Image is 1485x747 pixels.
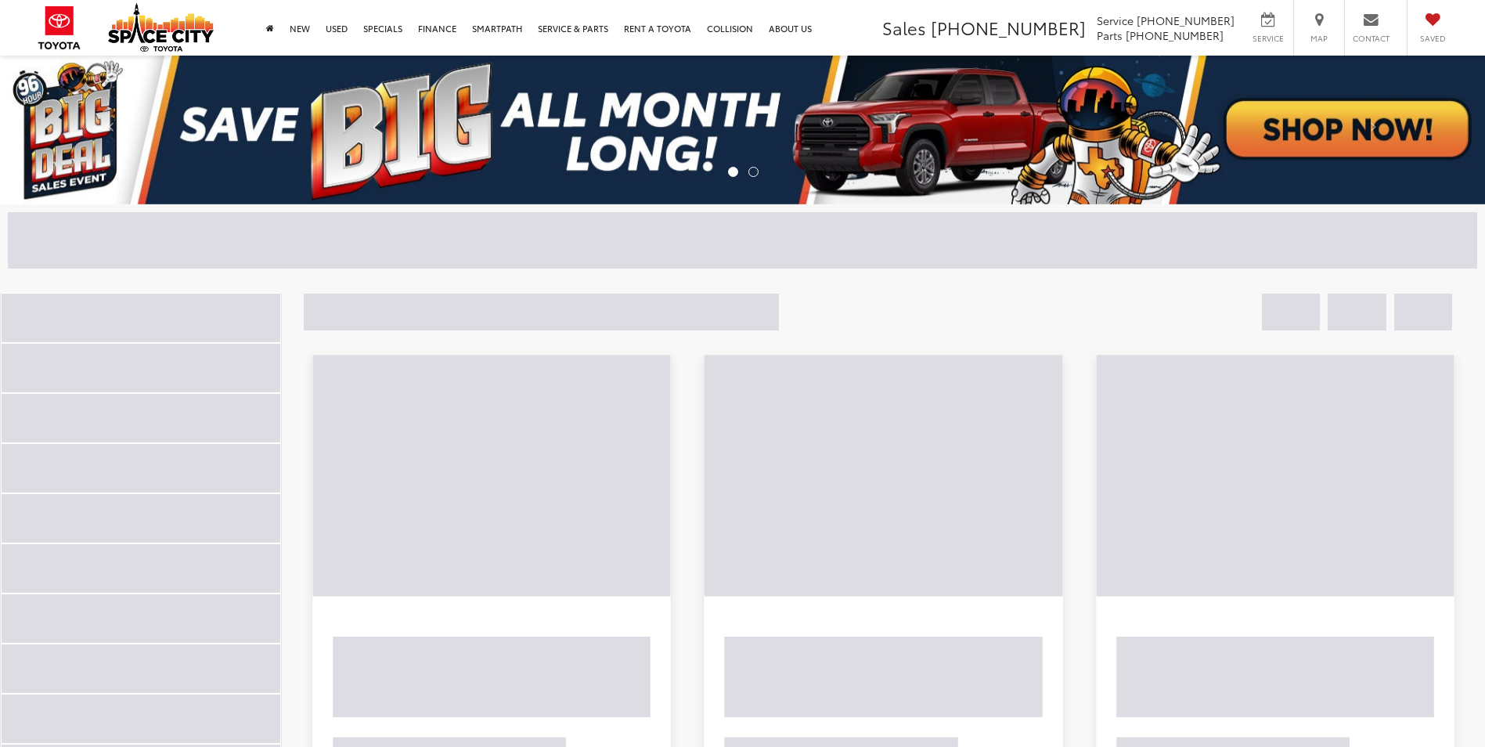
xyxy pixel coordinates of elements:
span: [PHONE_NUMBER] [931,15,1086,40]
span: Service [1250,33,1285,44]
span: [PHONE_NUMBER] [1137,13,1234,28]
span: Map [1302,33,1336,44]
span: Service [1097,13,1134,28]
img: Space City Toyota [108,3,214,52]
span: Saved [1415,33,1450,44]
span: Parts [1097,27,1123,43]
span: Sales [882,15,926,40]
span: Contact [1353,33,1389,44]
span: [PHONE_NUMBER] [1126,27,1224,43]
